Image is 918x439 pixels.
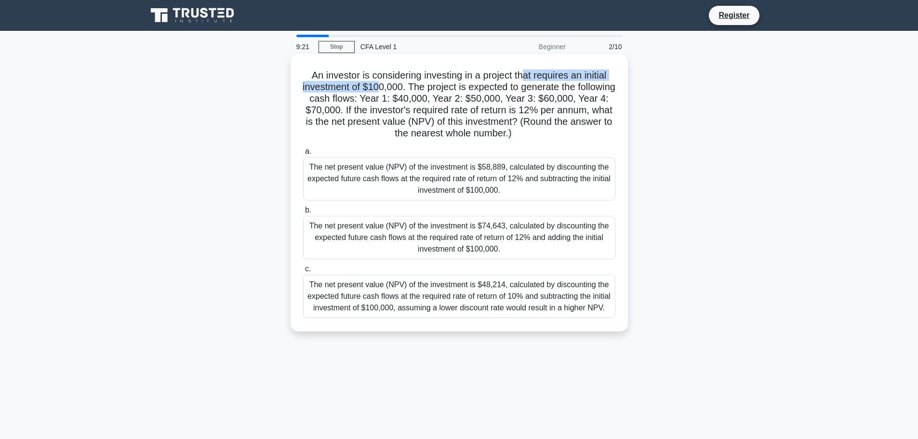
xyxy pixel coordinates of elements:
div: The net present value (NPV) of the investment is $58,889, calculated by discounting the expected ... [303,157,615,200]
span: c. [305,265,311,273]
div: 9:21 [291,37,319,56]
span: a. [305,147,311,155]
div: CFA Level 1 [355,37,487,56]
a: Stop [319,41,355,53]
a: Register [713,9,755,21]
div: Beginner [487,37,572,56]
div: The net present value (NPV) of the investment is $48,214, calculated by discounting the expected ... [303,275,615,318]
span: b. [305,206,311,214]
div: The net present value (NPV) of the investment is $74,643, calculated by discounting the expected ... [303,216,615,259]
h5: An investor is considering investing in a project that requires an initial investment of $100,000... [302,69,616,140]
div: 2/10 [572,37,628,56]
